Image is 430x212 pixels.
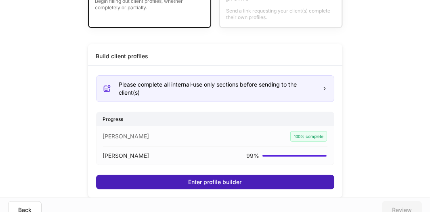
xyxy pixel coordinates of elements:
[96,112,334,126] div: Progress
[290,131,327,142] div: 100% complete
[103,132,149,140] p: [PERSON_NAME]
[189,179,242,185] div: Enter profile builder
[246,152,259,160] p: 99 %
[96,175,334,189] button: Enter profile builder
[103,152,149,160] p: [PERSON_NAME]
[96,52,149,60] div: Build client profiles
[119,81,315,97] div: Please complete all internal-use only sections before sending to the client(s)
